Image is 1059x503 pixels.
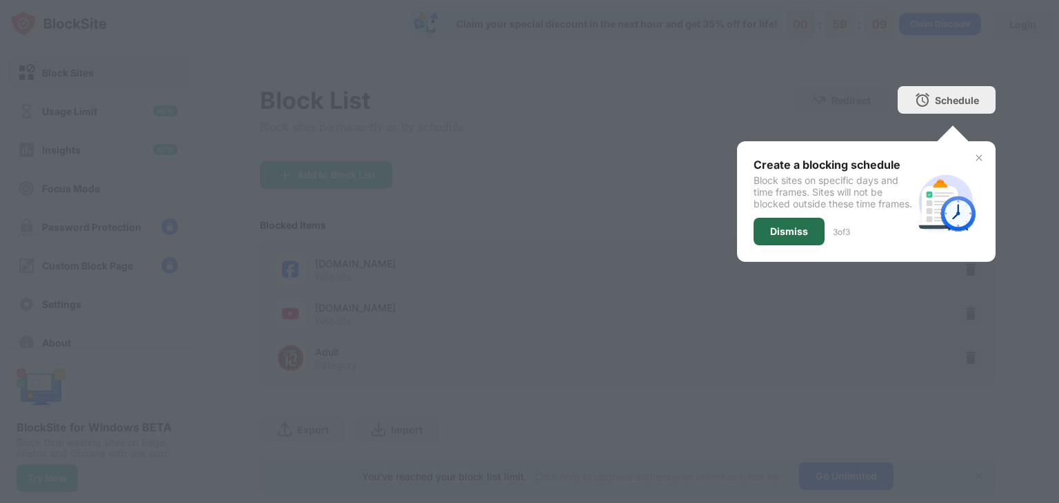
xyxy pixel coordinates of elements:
[754,174,913,209] div: Block sites on specific days and time frames. Sites will not be blocked outside these time frames.
[833,227,850,237] div: 3 of 3
[935,94,979,106] div: Schedule
[974,152,985,163] img: x-button.svg
[770,226,808,237] div: Dismiss
[754,158,913,172] div: Create a blocking schedule
[913,169,979,235] img: schedule.svg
